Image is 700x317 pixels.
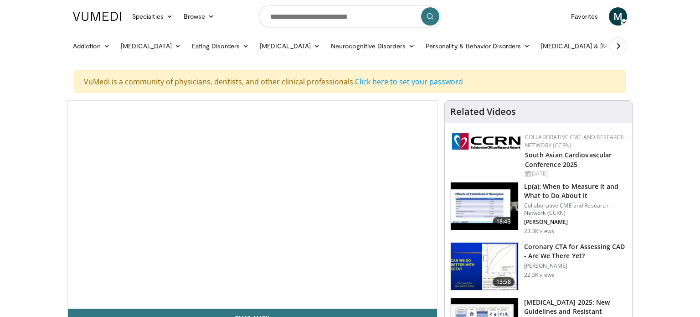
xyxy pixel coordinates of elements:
div: VuMedi is a community of physicians, dentists, and other clinical professionals. [74,70,626,93]
a: Favorites [566,7,603,26]
a: Neurocognitive Disorders [325,37,420,55]
img: a04ee3ba-8487-4636-b0fb-5e8d268f3737.png.150x105_q85_autocrop_double_scale_upscale_version-0.2.png [452,133,520,150]
img: 34b2b9a4-89e5-4b8c-b553-8a638b61a706.150x105_q85_crop-smart_upscale.jpg [451,243,518,290]
p: [PERSON_NAME] [524,218,627,226]
a: South Asian Cardiovascular Conference 2025 [525,151,612,169]
a: Specialties [127,7,178,26]
a: Eating Disorders [186,37,254,55]
a: [MEDICAL_DATA] [115,37,186,55]
input: Search topics, interventions [259,5,441,27]
h3: Coronary CTA for Assessing CAD - Are We There Yet? [524,242,627,260]
span: 18:43 [493,217,515,226]
a: 18:43 Lp(a): When to Measure it and What to Do About it Collaborative CME and Research Network (C... [450,182,627,235]
a: M [609,7,627,26]
img: VuMedi Logo [73,12,121,21]
p: Collaborative CME and Research Network (CCRN) [524,202,627,217]
video-js: Video Player [68,101,437,309]
a: [MEDICAL_DATA] [254,37,325,55]
h4: Related Videos [450,106,516,117]
div: [DATE] [525,170,625,178]
h3: Lp(a): When to Measure it and What to Do About it [524,182,627,200]
img: 7a20132b-96bf-405a-bedd-783937203c38.150x105_q85_crop-smart_upscale.jpg [451,182,518,230]
a: [MEDICAL_DATA] & [MEDICAL_DATA] [535,37,666,55]
span: 13:58 [493,277,515,286]
a: Browse [178,7,220,26]
a: Personality & Behavior Disorders [420,37,535,55]
a: Click here to set your password [355,77,463,87]
p: 22.3K views [524,271,554,279]
p: [PERSON_NAME] [524,262,627,270]
a: Collaborative CME and Research Network (CCRN) [525,133,625,149]
a: 13:58 Coronary CTA for Assessing CAD - Are We There Yet? [PERSON_NAME] 22.3K views [450,242,627,291]
a: Addiction [67,37,115,55]
p: 23.3K views [524,228,554,235]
